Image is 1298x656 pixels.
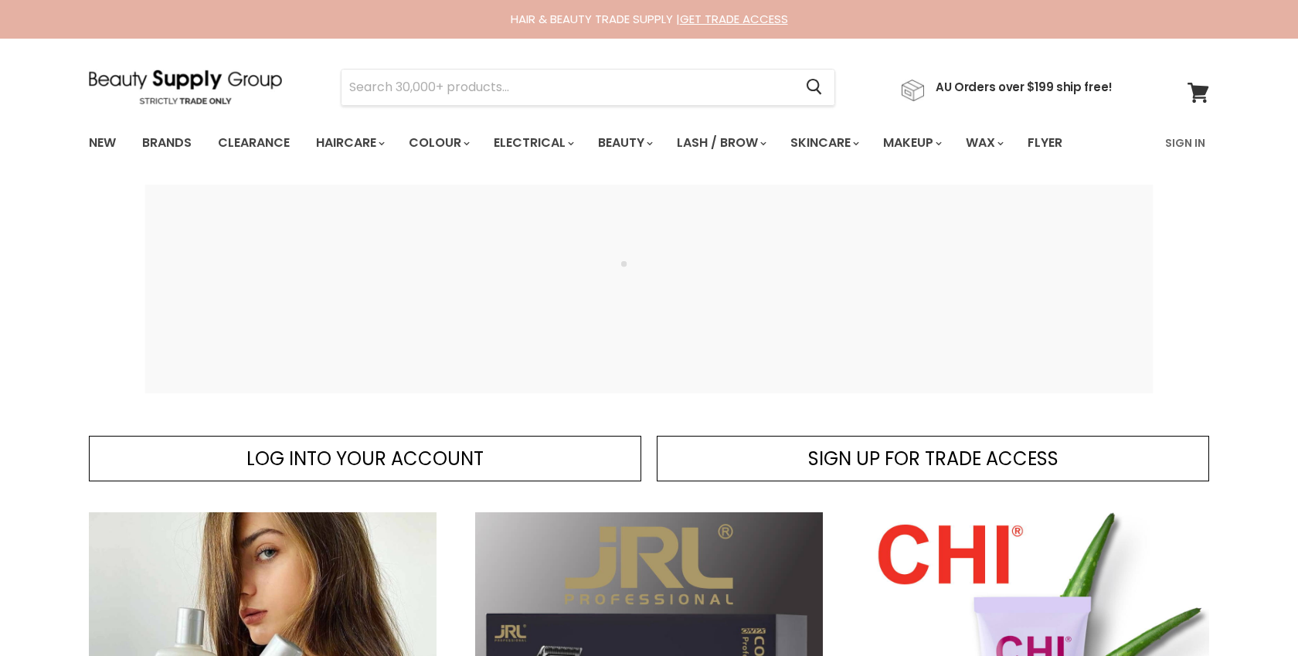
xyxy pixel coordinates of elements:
span: LOG INTO YOUR ACCOUNT [246,446,484,471]
a: Flyer [1016,127,1074,159]
a: Brands [131,127,203,159]
a: Wax [954,127,1013,159]
a: Clearance [206,127,301,159]
a: Beauty [586,127,662,159]
ul: Main menu [77,121,1115,165]
button: Search [793,70,834,105]
a: SIGN UP FOR TRADE ACCESS [657,436,1209,482]
a: Electrical [482,127,583,159]
a: Sign In [1156,127,1215,159]
a: Colour [397,127,479,159]
a: GET TRADE ACCESS [680,11,788,27]
a: New [77,127,127,159]
input: Search [341,70,793,105]
div: HAIR & BEAUTY TRADE SUPPLY | [70,12,1228,27]
span: SIGN UP FOR TRADE ACCESS [808,446,1058,471]
a: Skincare [779,127,868,159]
form: Product [341,69,835,106]
a: Makeup [872,127,951,159]
nav: Main [70,121,1228,165]
a: Haircare [304,127,394,159]
a: Lash / Brow [665,127,776,159]
a: LOG INTO YOUR ACCOUNT [89,436,641,482]
iframe: Gorgias live chat messenger [1221,583,1283,641]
